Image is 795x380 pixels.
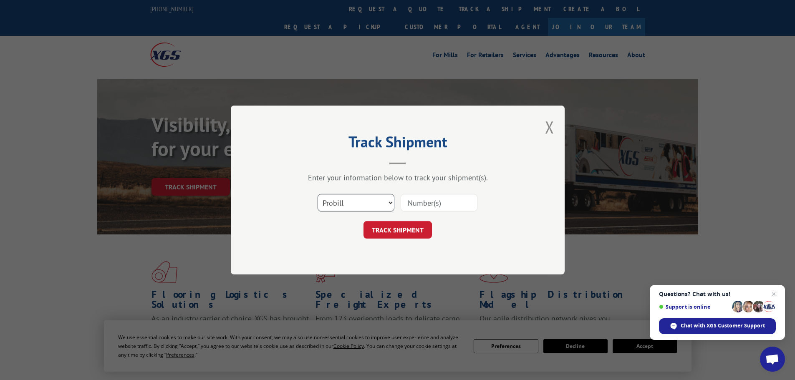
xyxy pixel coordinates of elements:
[273,173,523,182] div: Enter your information below to track your shipment(s).
[363,221,432,239] button: TRACK SHIPMENT
[401,194,477,211] input: Number(s)
[273,136,523,152] h2: Track Shipment
[769,289,779,299] span: Close chat
[659,318,776,334] div: Chat with XGS Customer Support
[760,347,785,372] div: Open chat
[681,322,765,330] span: Chat with XGS Customer Support
[545,116,554,138] button: Close modal
[659,304,729,310] span: Support is online
[659,291,776,297] span: Questions? Chat with us!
